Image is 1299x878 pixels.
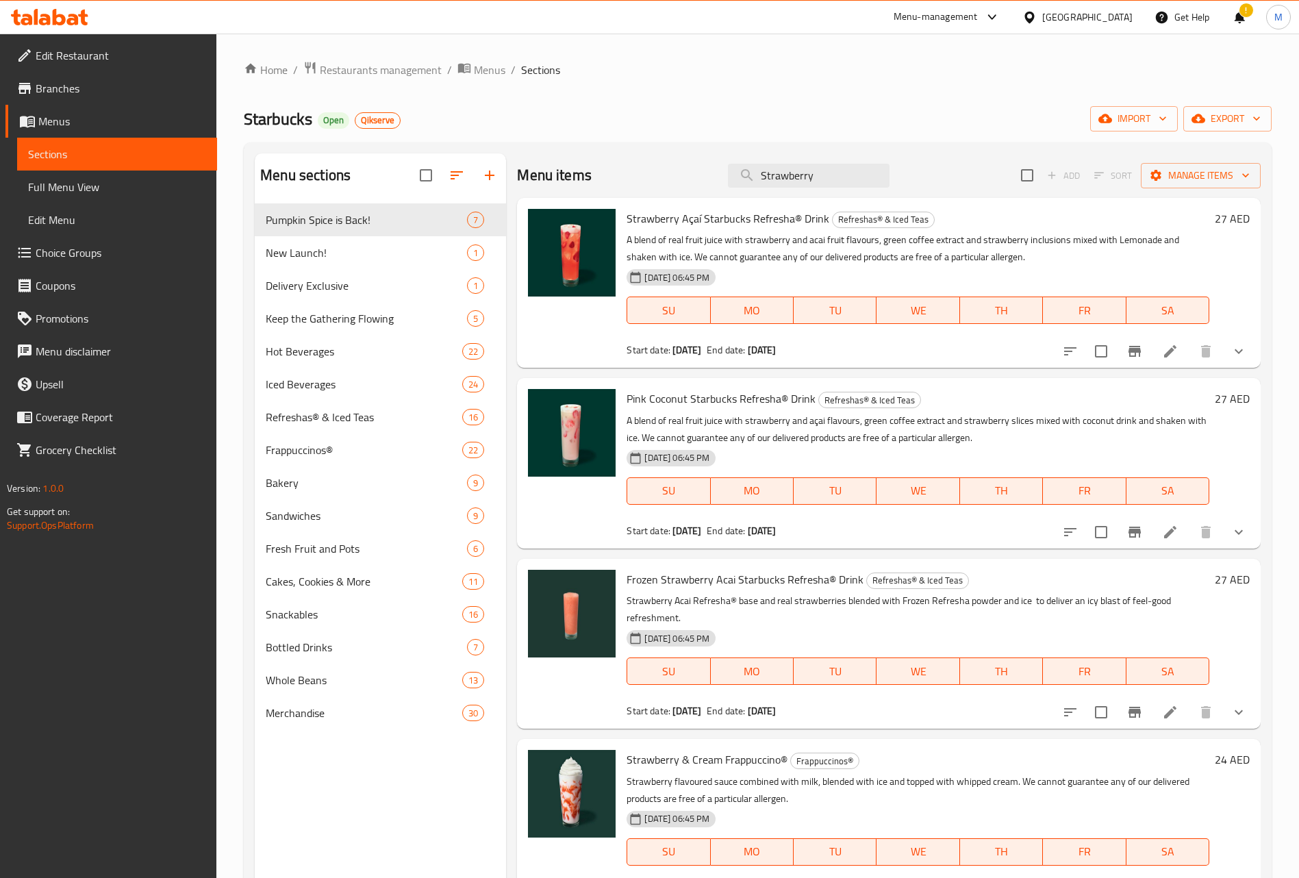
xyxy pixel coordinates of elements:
[1132,842,1204,862] span: SA
[457,61,505,79] a: Menus
[1162,704,1178,720] a: Edit menu item
[303,61,442,79] a: Restaurants management
[1118,516,1151,549] button: Branch-specific-item
[639,812,715,825] span: [DATE] 06:45 PM
[794,838,876,866] button: TU
[627,412,1209,447] p: A blend of real fruit juice with strawberry and açai flavours, green coffee extract and strawberr...
[28,146,206,162] span: Sections
[627,569,863,590] span: Frozen Strawberry Acai Starbucks Refresha® Drink
[960,297,1043,324] button: TH
[1189,516,1222,549] button: delete
[960,838,1043,866] button: TH
[966,481,1037,501] span: TH
[1042,10,1133,25] div: [GEOGRAPHIC_DATA]
[528,570,616,657] img: Frozen Strawberry Acai Starbucks Refresha® Drink
[36,47,206,64] span: Edit Restaurant
[255,532,506,565] div: Fresh Fruit and Pots6
[266,244,467,261] span: New Launch!
[633,301,705,321] span: SU
[266,277,467,294] div: Delivery Exclusive
[462,442,484,458] div: items
[819,392,920,408] span: Refreshas® & Iced Teas
[462,705,484,721] div: items
[1215,750,1250,769] h6: 24 AED
[36,442,206,458] span: Grocery Checklist
[521,62,560,78] span: Sections
[876,838,959,866] button: WE
[266,639,467,655] span: Bottled Drinks
[266,343,462,360] div: Hot Beverages
[5,72,217,105] a: Branches
[266,573,462,590] span: Cakes, Cookies & More
[5,401,217,434] a: Coverage Report
[528,209,616,297] img: Strawberry Açaí Starbucks Refresha® Drink
[28,179,206,195] span: Full Menu View
[627,773,1209,807] p: Strawberry flavoured sauce combined with milk, blended with ice and topped with whipped cream. We...
[627,592,1209,627] p: Strawberry Acai Refresha® base and real strawberries blended with Frozen Refresha powder and ice ...
[255,198,506,735] nav: Menu sections
[266,507,467,524] span: Sandwiches
[882,662,954,681] span: WE
[7,479,40,497] span: Version:
[1183,106,1272,131] button: export
[627,208,829,229] span: Strawberry Açaí Starbucks Refresha® Drink
[255,697,506,729] div: Merchandise30
[1126,657,1209,685] button: SA
[463,378,483,391] span: 24
[1043,657,1126,685] button: FR
[1048,481,1120,501] span: FR
[36,376,206,392] span: Upsell
[627,522,670,540] span: Start date:
[320,62,442,78] span: Restaurants management
[5,335,217,368] a: Menu disclaimer
[266,606,462,623] div: Snackables
[266,442,462,458] div: Frappuccinos®
[866,573,969,589] div: Refreshas® & Iced Teas
[467,310,484,327] div: items
[1101,110,1167,127] span: import
[867,573,968,588] span: Refreshas® & Iced Teas
[467,244,484,261] div: items
[1054,516,1087,549] button: sort-choices
[5,269,217,302] a: Coupons
[36,80,206,97] span: Branches
[966,301,1037,321] span: TH
[1118,335,1151,368] button: Branch-specific-item
[707,341,745,359] span: End date:
[42,479,64,497] span: 1.0.0
[467,540,484,557] div: items
[266,540,467,557] span: Fresh Fruit and Pots
[876,657,959,685] button: WE
[627,657,710,685] button: SU
[468,542,483,555] span: 6
[818,392,921,408] div: Refreshas® & Iced Teas
[463,345,483,358] span: 22
[468,641,483,654] span: 7
[266,409,462,425] span: Refreshas® & Iced Teas
[1132,662,1204,681] span: SA
[266,376,462,392] span: Iced Beverages
[463,411,483,424] span: 16
[5,368,217,401] a: Upsell
[633,662,705,681] span: SU
[1132,481,1204,501] span: SA
[5,105,217,138] a: Menus
[794,657,876,685] button: TU
[1126,297,1209,324] button: SA
[36,244,206,261] span: Choice Groups
[266,310,467,327] span: Keep the Gathering Flowing
[716,662,788,681] span: MO
[1215,389,1250,408] h6: 27 AED
[894,9,978,25] div: Menu-management
[28,212,206,228] span: Edit Menu
[1048,662,1120,681] span: FR
[266,705,462,721] span: Merchandise
[1162,524,1178,540] a: Edit menu item
[266,672,462,688] div: Whole Beans
[293,62,298,78] li: /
